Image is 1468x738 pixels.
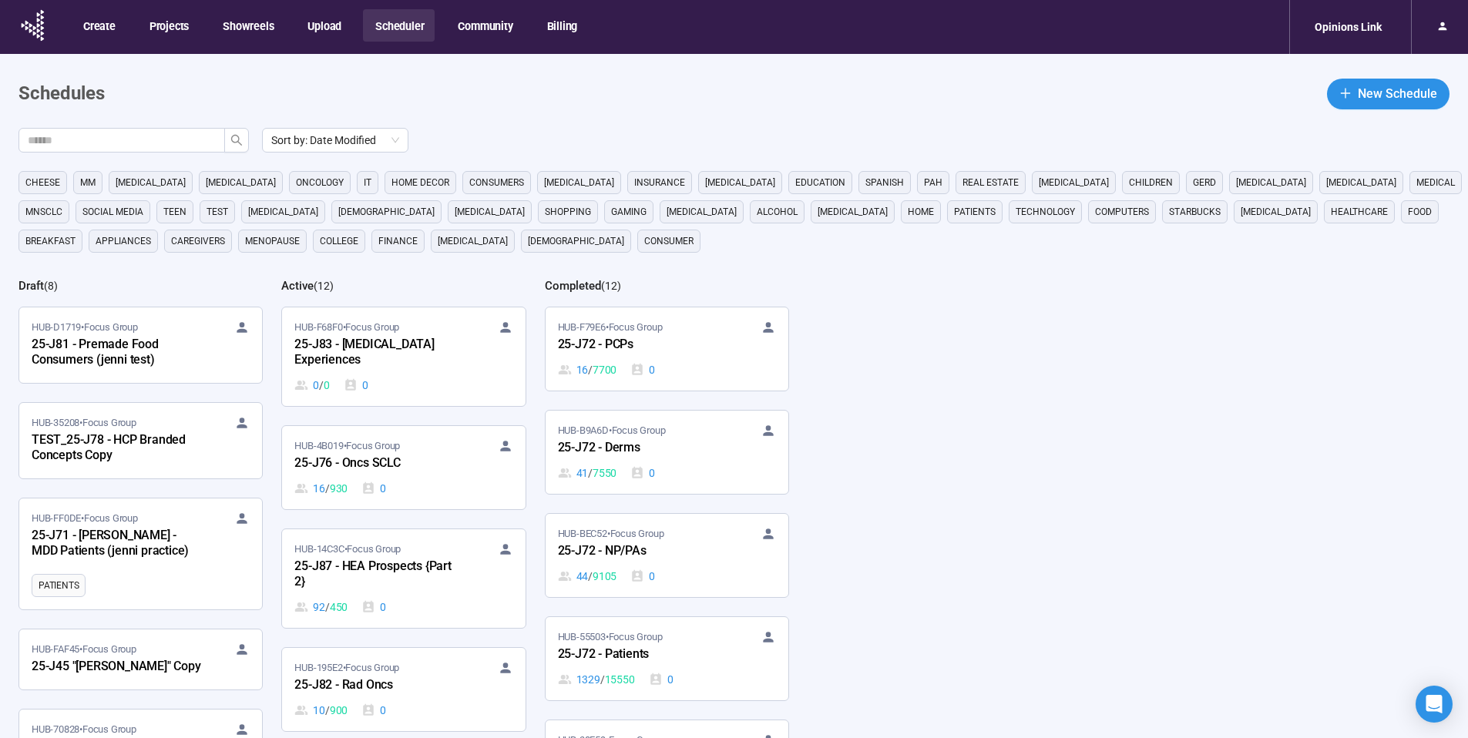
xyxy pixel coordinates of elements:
[361,480,386,497] div: 0
[391,175,449,190] span: home decor
[361,702,386,719] div: 0
[281,279,314,293] h2: Active
[171,233,225,249] span: caregivers
[325,599,330,616] span: /
[588,568,593,585] span: /
[545,279,601,293] h2: Completed
[116,175,186,190] span: [MEDICAL_DATA]
[611,204,647,220] span: gaming
[455,204,525,220] span: [MEDICAL_DATA]
[601,280,621,292] span: ( 12 )
[546,617,788,700] a: HUB-55503•Focus Group25-J72 - Patients1329 / 155500
[634,175,685,190] span: Insurance
[80,175,96,190] span: MM
[296,175,344,190] span: oncology
[282,648,525,731] a: HUB-195E2•Focus Group25-J82 - Rad Oncs10 / 9000
[32,320,138,335] span: HUB-D1719 • Focus Group
[469,175,524,190] span: consumers
[282,426,525,509] a: HUB-4B019•Focus Group25-J76 - Oncs SCLC16 / 9300
[295,9,352,42] button: Upload
[330,599,348,616] span: 450
[294,702,348,719] div: 10
[294,335,464,371] div: 25-J83 - [MEDICAL_DATA] Experiences
[1129,175,1173,190] span: children
[32,722,136,737] span: HUB-70828 • Focus Group
[163,204,186,220] span: Teen
[445,9,523,42] button: Community
[1339,87,1352,99] span: plus
[600,671,605,688] span: /
[545,204,591,220] span: shopping
[82,204,143,220] span: social media
[25,233,76,249] span: breakfast
[1305,12,1391,42] div: Opinions Link
[962,175,1019,190] span: real estate
[630,568,655,585] div: 0
[1416,175,1455,190] span: medical
[535,9,589,42] button: Billing
[294,557,464,592] div: 25-J87 - HEA Prospects {Part 2}
[1331,204,1388,220] span: healthcare
[294,542,401,557] span: HUB-14C3C • Focus Group
[294,660,399,676] span: HUB-195E2 • Focus Group
[330,702,348,719] span: 900
[924,175,942,190] span: PAH
[224,128,249,153] button: search
[294,599,348,616] div: 92
[32,431,201,466] div: TEST_25-J78 - HCP Branded Concepts Copy
[795,175,845,190] span: education
[593,568,616,585] span: 9105
[19,629,262,689] a: HUB-FAF45•Focus Group25-J45 "[PERSON_NAME]" Copy
[544,175,614,190] span: [MEDICAL_DATA]
[908,204,934,220] span: home
[588,465,593,481] span: /
[378,233,418,249] span: finance
[558,320,663,335] span: HUB-F79E6 • Focus Group
[1169,204,1221,220] span: starbucks
[546,514,788,597] a: HUB-BEC52•Focus Group25-J72 - NP/PAs44 / 91050
[96,233,151,249] span: appliances
[1408,204,1432,220] span: Food
[546,411,788,494] a: HUB-B9A6D•Focus Group25-J72 - Derms41 / 75500
[230,134,243,146] span: search
[1326,175,1396,190] span: [MEDICAL_DATA]
[71,9,126,42] button: Create
[19,307,262,383] a: HUB-D1719•Focus Group25-J81 - Premade Food Consumers (jenni test)
[282,529,525,628] a: HUB-14C3C•Focus Group25-J87 - HEA Prospects {Part 2}92 / 4500
[546,307,788,391] a: HUB-F79E6•Focus Group25-J72 - PCPs16 / 77000
[364,175,371,190] span: it
[593,465,616,481] span: 7550
[1095,204,1149,220] span: computers
[32,335,201,371] div: 25-J81 - Premade Food Consumers (jenni test)
[644,233,694,249] span: consumer
[25,175,60,190] span: cheese
[294,480,348,497] div: 16
[649,671,674,688] div: 0
[558,335,727,355] div: 25-J72 - PCPs
[588,361,593,378] span: /
[137,9,200,42] button: Projects
[1236,175,1306,190] span: [MEDICAL_DATA]
[32,657,201,677] div: 25-J45 "[PERSON_NAME]" Copy
[206,175,276,190] span: [MEDICAL_DATA]
[1039,175,1109,190] span: [MEDICAL_DATA]
[1327,79,1450,109] button: plusNew Schedule
[320,233,358,249] span: college
[39,578,79,593] span: Patients
[18,279,44,293] h2: Draft
[1241,204,1311,220] span: [MEDICAL_DATA]
[324,377,330,394] span: 0
[558,423,666,438] span: HUB-B9A6D • Focus Group
[325,480,330,497] span: /
[330,480,348,497] span: 930
[558,629,663,645] span: HUB-55503 • Focus Group
[19,403,262,478] a: HUB-35208•Focus GroupTEST_25-J78 - HCP Branded Concepts Copy
[344,377,368,394] div: 0
[210,9,284,42] button: Showreels
[338,204,435,220] span: [DEMOGRAPHIC_DATA]
[667,204,737,220] span: [MEDICAL_DATA]
[282,307,525,406] a: HUB-F68F0•Focus Group25-J83 - [MEDICAL_DATA] Experiences0 / 00
[207,204,228,220] span: Test
[325,702,330,719] span: /
[32,526,201,562] div: 25-J71 - [PERSON_NAME] - MDD Patients (jenni practice)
